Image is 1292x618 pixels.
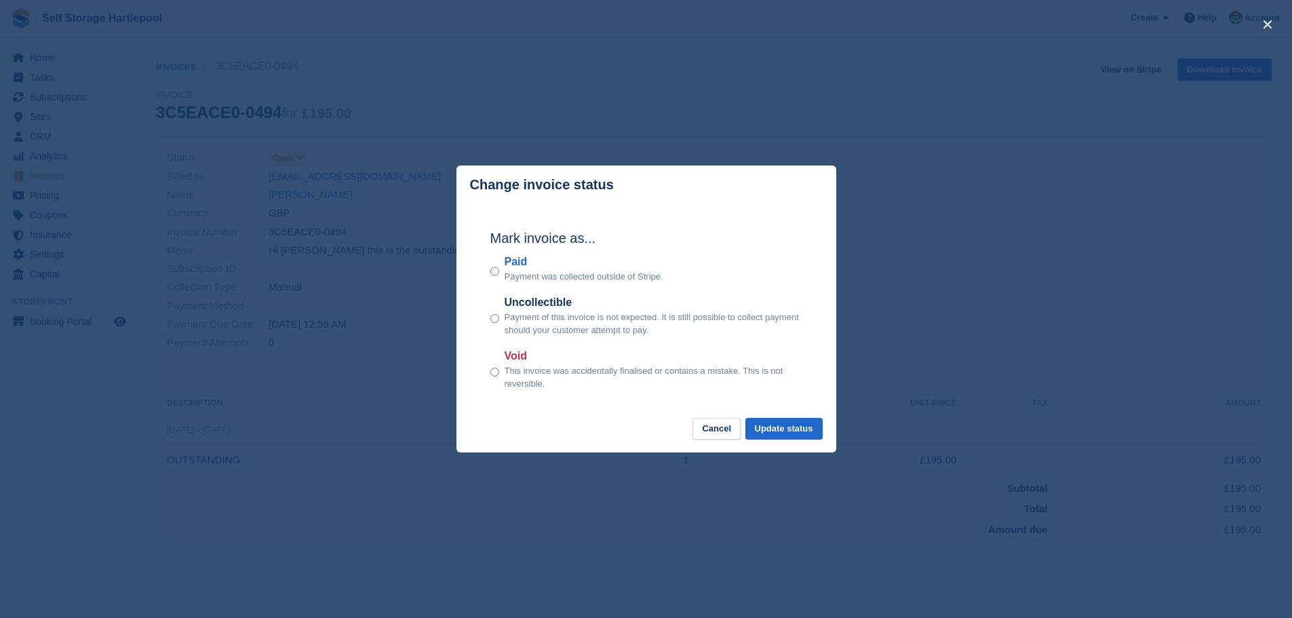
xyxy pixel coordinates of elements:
p: Payment of this invoice is not expected. It is still possible to collect payment should your cust... [505,311,802,337]
label: Paid [505,254,663,270]
label: Uncollectible [505,294,802,311]
button: Update status [745,418,823,440]
label: Void [505,348,802,364]
p: Change invoice status [470,177,614,193]
h2: Mark invoice as... [490,228,802,248]
button: Cancel [692,418,741,440]
p: Payment was collected outside of Stripe. [505,270,663,284]
p: This invoice was accidentally finalised or contains a mistake. This is not reversible. [505,364,802,391]
button: close [1257,14,1278,35]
